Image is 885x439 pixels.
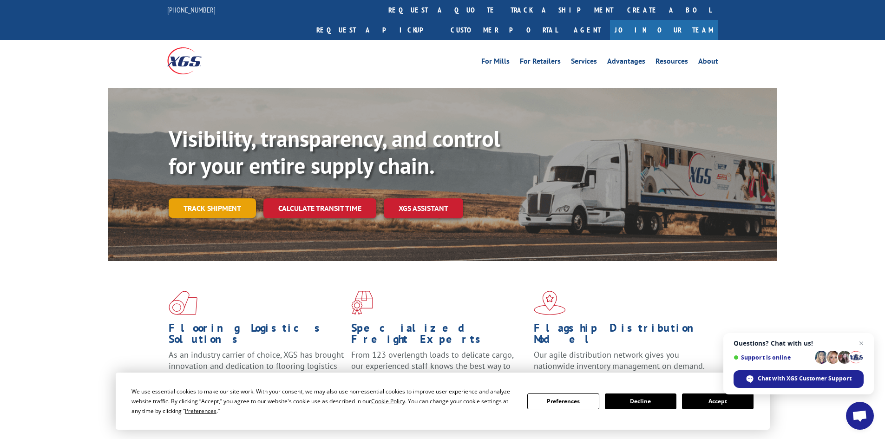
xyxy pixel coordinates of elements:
a: Calculate transit time [263,198,376,218]
span: Preferences [185,407,216,415]
a: Customer Portal [444,20,564,40]
span: As an industry carrier of choice, XGS has brought innovation and dedication to flooring logistics... [169,349,344,382]
div: Chat with XGS Customer Support [734,370,864,388]
div: Cookie Consent Prompt [116,373,770,430]
b: Visibility, transparency, and control for your entire supply chain. [169,124,500,180]
a: [PHONE_NUMBER] [167,5,216,14]
a: For Retailers [520,58,561,68]
div: We use essential cookies to make our site work. With your consent, we may also use non-essential ... [131,387,516,416]
button: Preferences [527,393,599,409]
span: Cookie Policy [371,397,405,405]
h1: Specialized Freight Experts [351,322,527,349]
a: XGS ASSISTANT [384,198,463,218]
p: From 123 overlength loads to delicate cargo, our experienced staff knows the best way to move you... [351,349,527,391]
h1: Flagship Distribution Model [534,322,709,349]
span: Our agile distribution network gives you nationwide inventory management on demand. [534,349,705,371]
a: For Mills [481,58,510,68]
button: Decline [605,393,676,409]
span: Support is online [734,354,812,361]
a: Resources [656,58,688,68]
span: Close chat [856,338,867,349]
div: Open chat [846,402,874,430]
a: About [698,58,718,68]
a: Advantages [607,58,645,68]
span: Questions? Chat with us! [734,340,864,347]
a: Services [571,58,597,68]
img: xgs-icon-flagship-distribution-model-red [534,291,566,315]
a: Request a pickup [309,20,444,40]
img: xgs-icon-focused-on-flooring-red [351,291,373,315]
a: Agent [564,20,610,40]
button: Accept [682,393,754,409]
span: Chat with XGS Customer Support [758,374,852,383]
a: Join Our Team [610,20,718,40]
a: Track shipment [169,198,256,218]
h1: Flooring Logistics Solutions [169,322,344,349]
img: xgs-icon-total-supply-chain-intelligence-red [169,291,197,315]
